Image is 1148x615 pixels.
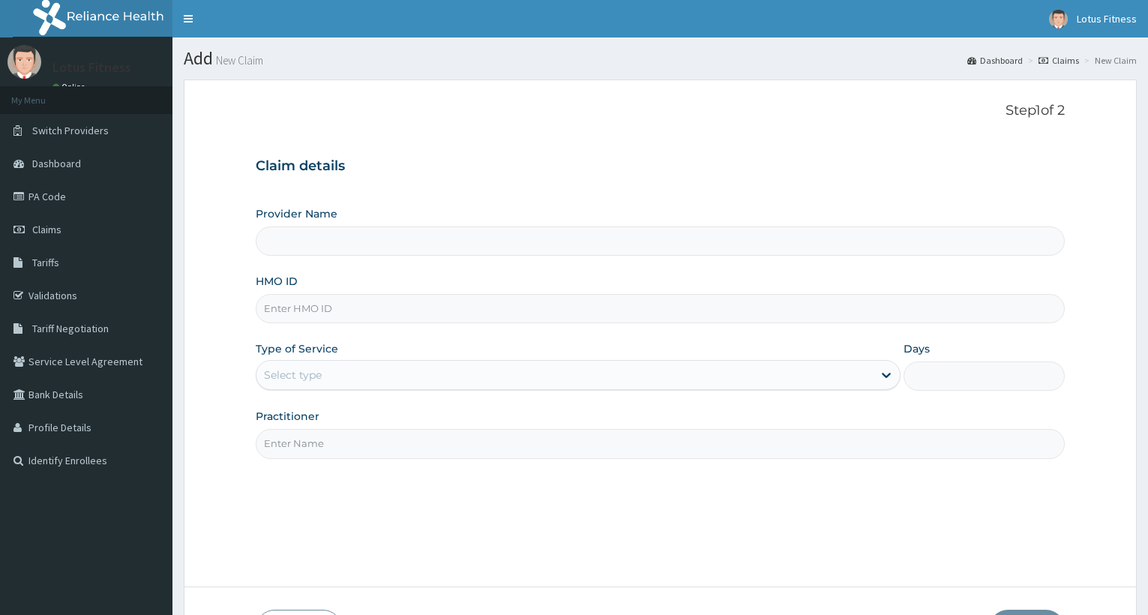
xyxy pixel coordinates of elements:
[32,256,59,269] span: Tariffs
[213,55,263,66] small: New Claim
[52,61,131,74] p: Lotus Fitness
[256,294,1065,323] input: Enter HMO ID
[256,341,338,356] label: Type of Service
[1077,12,1137,25] span: Lotus Fitness
[256,206,337,221] label: Provider Name
[256,409,319,424] label: Practitioner
[256,429,1065,458] input: Enter Name
[32,223,61,236] span: Claims
[904,341,930,356] label: Days
[32,124,109,137] span: Switch Providers
[7,45,41,79] img: User Image
[256,103,1065,119] p: Step 1 of 2
[52,82,88,92] a: Online
[184,49,1137,68] h1: Add
[32,322,109,335] span: Tariff Negotiation
[264,367,322,382] div: Select type
[256,158,1065,175] h3: Claim details
[967,54,1023,67] a: Dashboard
[256,274,298,289] label: HMO ID
[1049,10,1068,28] img: User Image
[1081,54,1137,67] li: New Claim
[32,157,81,170] span: Dashboard
[1039,54,1079,67] a: Claims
